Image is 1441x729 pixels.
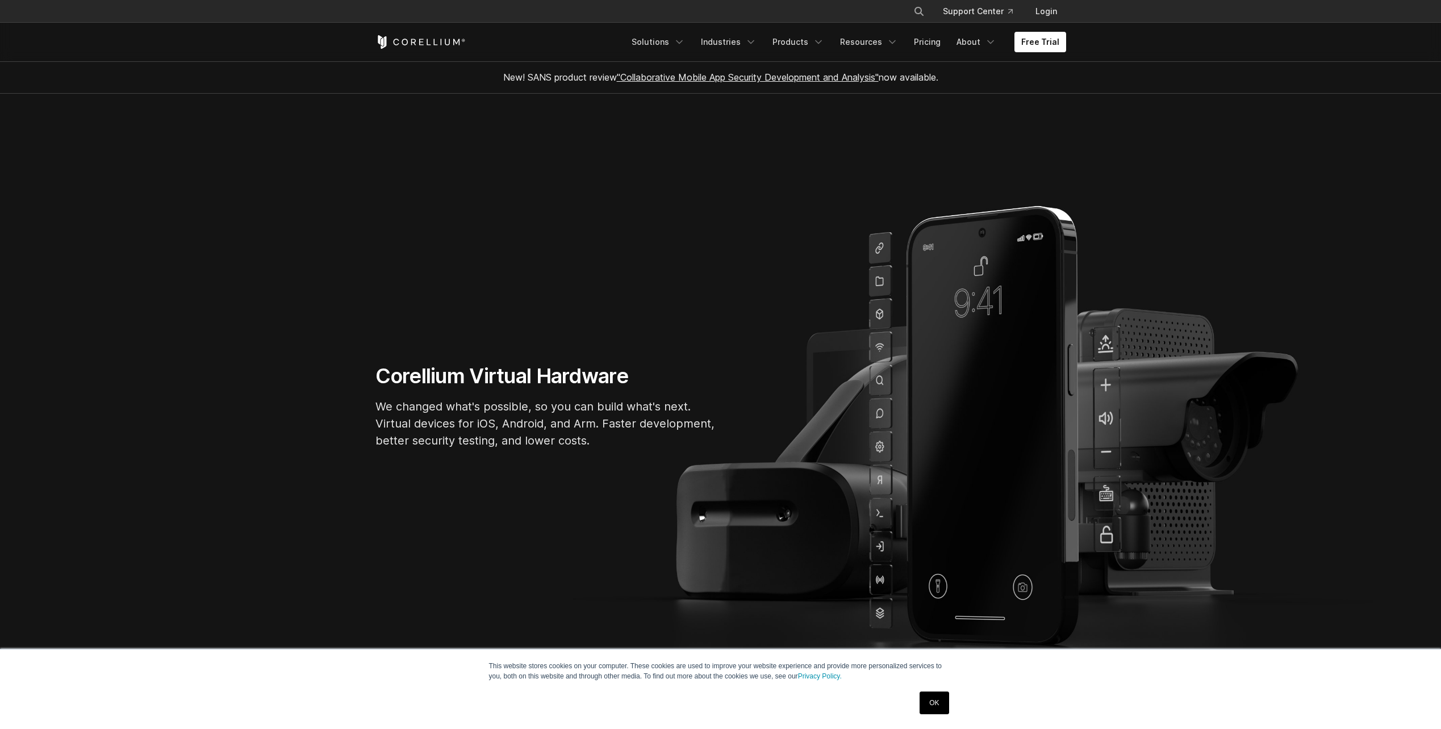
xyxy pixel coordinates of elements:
a: About [950,32,1003,52]
a: Solutions [625,32,692,52]
a: "Collaborative Mobile App Security Development and Analysis" [617,72,879,83]
p: This website stores cookies on your computer. These cookies are used to improve your website expe... [489,661,953,681]
a: Corellium Home [375,35,466,49]
a: Pricing [907,32,947,52]
a: Privacy Policy. [798,672,842,680]
button: Search [909,1,929,22]
h1: Corellium Virtual Hardware [375,363,716,389]
p: We changed what's possible, so you can build what's next. Virtual devices for iOS, Android, and A... [375,398,716,449]
a: OK [920,692,949,714]
a: Support Center [934,1,1022,22]
a: Resources [833,32,905,52]
div: Navigation Menu [625,32,1066,52]
a: Products [766,32,831,52]
span: New! SANS product review now available. [503,72,938,83]
div: Navigation Menu [900,1,1066,22]
a: Free Trial [1014,32,1066,52]
a: Industries [694,32,763,52]
a: Login [1026,1,1066,22]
